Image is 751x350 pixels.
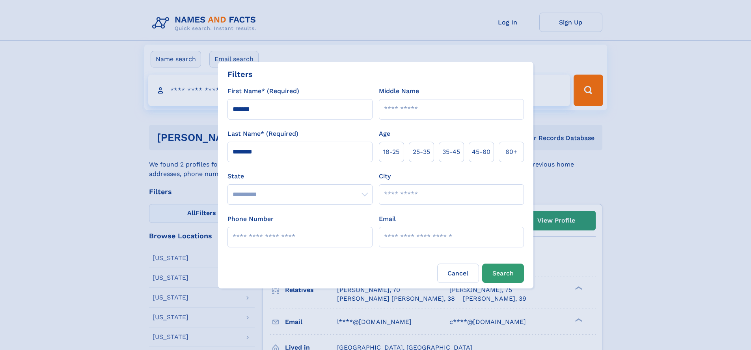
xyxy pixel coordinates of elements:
span: 45‑60 [472,147,490,157]
label: Phone Number [227,214,274,224]
label: Age [379,129,390,139]
span: 60+ [505,147,517,157]
label: Last Name* (Required) [227,129,298,139]
label: City [379,172,391,181]
label: Email [379,214,396,224]
label: First Name* (Required) [227,86,299,96]
label: State [227,172,373,181]
span: 25‑35 [413,147,430,157]
div: Filters [227,68,253,80]
button: Search [482,264,524,283]
label: Cancel [437,264,479,283]
span: 18‑25 [383,147,399,157]
label: Middle Name [379,86,419,96]
span: 35‑45 [442,147,460,157]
